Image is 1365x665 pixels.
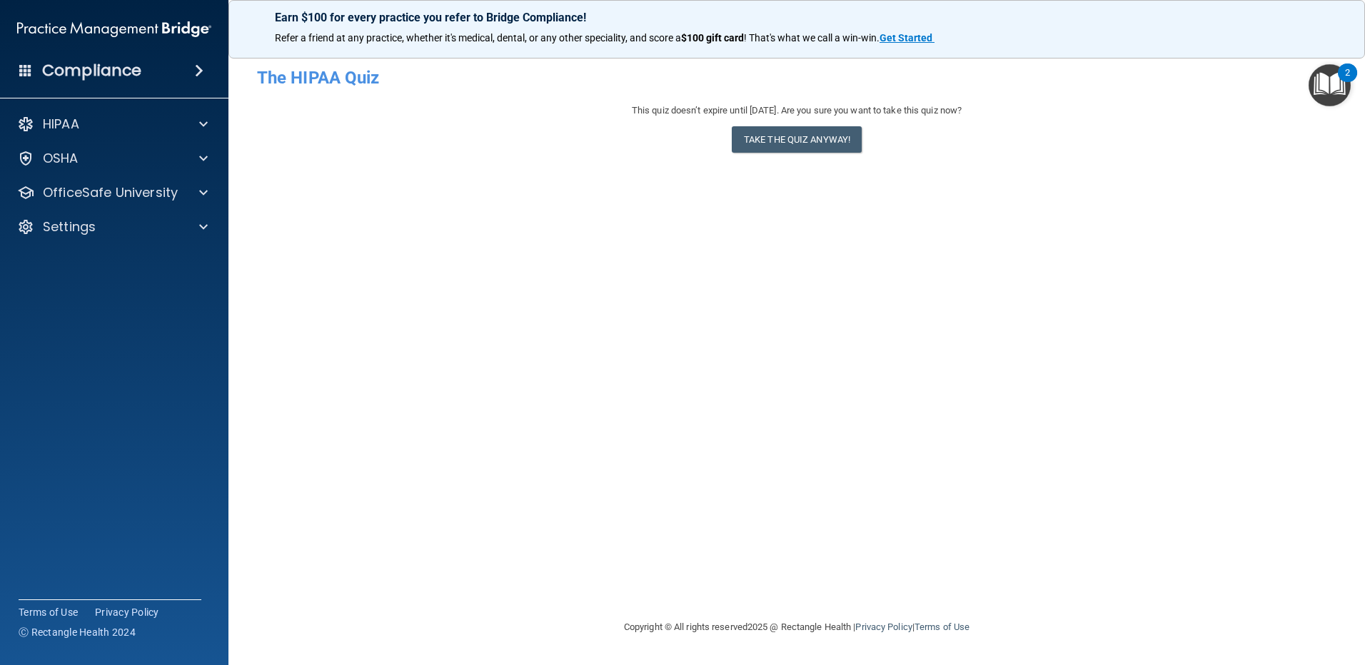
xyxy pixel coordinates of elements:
[880,32,932,44] strong: Get Started
[17,218,208,235] a: Settings
[19,625,136,639] span: Ⓒ Rectangle Health 2024
[681,32,744,44] strong: $100 gift card
[257,68,1336,87] h4: The HIPAA Quiz
[880,32,935,44] a: Get Started
[257,102,1336,119] div: This quiz doesn’t expire until [DATE]. Are you sure you want to take this quiz now?
[915,621,969,632] a: Terms of Use
[42,61,141,81] h4: Compliance
[19,605,78,619] a: Terms of Use
[855,621,912,632] a: Privacy Policy
[43,184,178,201] p: OfficeSafe University
[17,184,208,201] a: OfficeSafe University
[1345,73,1350,91] div: 2
[1309,64,1351,106] button: Open Resource Center, 2 new notifications
[43,218,96,235] p: Settings
[17,116,208,133] a: HIPAA
[43,150,79,167] p: OSHA
[17,150,208,167] a: OSHA
[17,15,211,44] img: PMB logo
[43,116,79,133] p: HIPAA
[275,11,1319,24] p: Earn $100 for every practice you refer to Bridge Compliance!
[744,32,880,44] span: ! That's what we call a win-win.
[536,604,1057,650] div: Copyright © All rights reserved 2025 @ Rectangle Health | |
[732,126,862,153] button: Take the quiz anyway!
[275,32,681,44] span: Refer a friend at any practice, whether it's medical, dental, or any other speciality, and score a
[95,605,159,619] a: Privacy Policy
